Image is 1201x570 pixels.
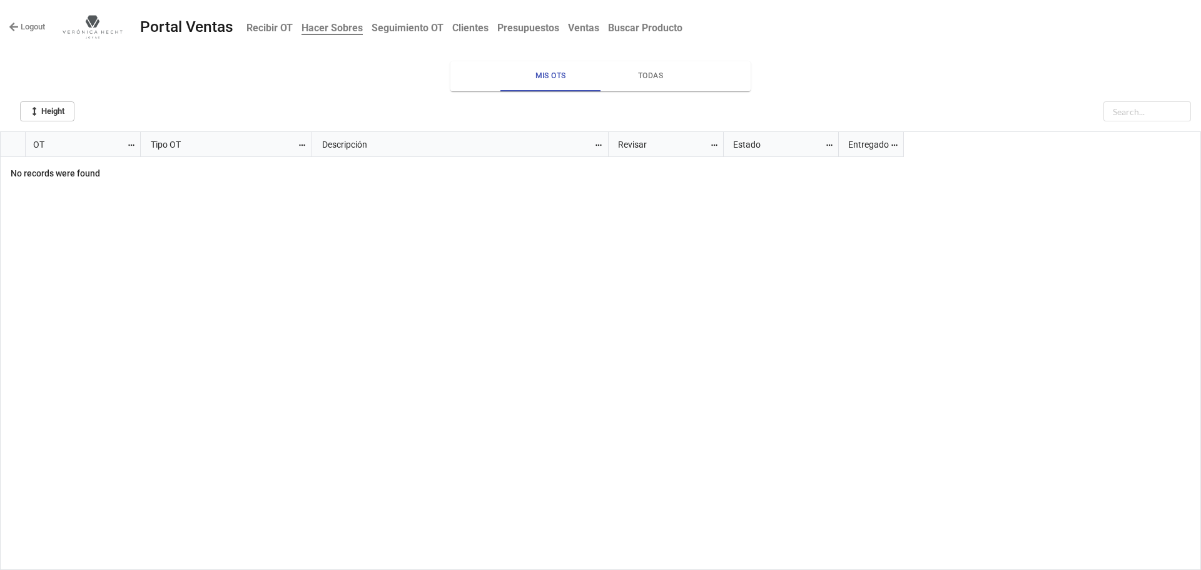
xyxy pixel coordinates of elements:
[55,15,130,38] img: user-attachments%2Flegacy%2Fextension-attachments%2FsvYN7IlWfy%2Flogoweb_desktop.jpg
[1103,101,1191,121] input: Search...
[26,138,127,151] div: OT
[564,16,604,40] a: Ventas
[140,19,233,35] div: Portal Ventas
[726,138,824,151] div: Estado
[20,101,74,121] a: Height
[604,16,687,40] a: Buscar Producto
[452,22,489,34] b: Clientes
[302,22,363,35] b: Hacer Sobres
[568,22,599,34] b: Ventas
[372,22,443,34] b: Seguimiento OT
[608,69,693,83] span: Todas
[448,16,493,40] a: Clientes
[367,16,448,40] a: Seguimiento OT
[1,132,141,157] div: grid
[493,16,564,40] a: Presupuestos
[297,16,367,40] a: Hacer Sobres
[9,21,45,33] a: Logout
[242,16,297,40] a: Recibir OT
[143,138,298,151] div: Tipo OT
[841,138,890,151] div: Entregado
[246,22,293,34] b: Recibir OT
[1,157,110,190] p: No records were found
[315,138,594,151] div: Descripción
[508,69,593,83] span: Mis OTs
[608,22,682,34] b: Buscar Producto
[611,138,709,151] div: Revisar
[497,22,559,34] b: Presupuestos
